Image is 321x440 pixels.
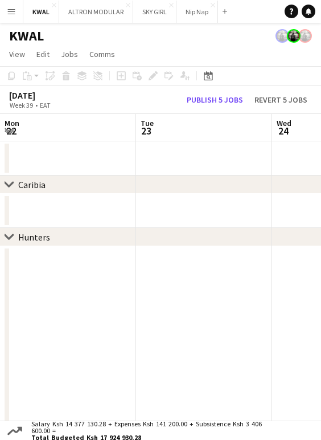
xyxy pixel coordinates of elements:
[141,118,154,128] span: Tue
[5,47,30,62] a: View
[36,49,50,59] span: Edit
[176,1,218,23] button: Nip Nap
[7,101,35,109] span: Week 39
[32,47,54,62] a: Edit
[139,124,154,137] span: 23
[18,179,46,190] div: Caribia
[3,124,19,137] span: 22
[18,231,50,243] div: Hunters
[287,29,301,43] app-user-avatar: simon yonni
[56,47,83,62] a: Jobs
[275,29,289,43] app-user-avatar: simon yonni
[275,124,291,137] span: 24
[89,49,115,59] span: Comms
[85,47,120,62] a: Comms
[9,27,44,44] h1: KWAL
[61,49,78,59] span: Jobs
[250,93,312,106] button: Revert 5 jobs
[40,101,51,109] div: EAT
[59,1,133,23] button: ALTRON MODULAR
[182,93,248,106] button: Publish 5 jobs
[133,1,176,23] button: SKY GIRL
[5,118,19,128] span: Mon
[298,29,312,43] app-user-avatar: simon yonni
[23,1,59,23] button: KWAL
[9,49,25,59] span: View
[9,89,77,101] div: [DATE]
[277,118,291,128] span: Wed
